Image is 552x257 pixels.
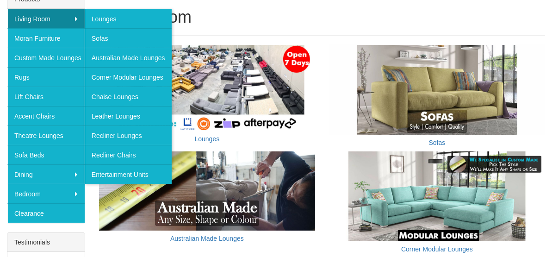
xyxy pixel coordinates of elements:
a: Corner Modular Lounges [85,67,172,87]
a: Leather Lounges [85,106,172,125]
a: Australian Made Lounges [170,235,244,242]
a: Lift Chairs [7,87,85,106]
img: Sofas [329,45,545,135]
img: Australian Made Lounges [99,151,315,231]
a: Living Room [7,9,85,28]
a: Sofas [85,28,172,48]
a: Rugs [7,67,85,87]
a: Chaise Lounges [85,87,172,106]
a: Sofa Beds [7,145,85,164]
h1: Living Room [99,8,545,26]
div: Testimonials [7,233,85,252]
a: Sofas [429,139,446,146]
a: Accent Chairs [7,106,85,125]
a: Entertainment Units [85,164,172,184]
a: Lounges [195,135,220,143]
a: Dining [7,164,85,184]
a: Clearance [7,203,85,223]
a: Theatre Lounges [7,125,85,145]
img: Corner Modular Lounges [329,151,545,242]
a: Australian Made Lounges [85,48,172,67]
a: Lounges [85,9,172,28]
a: Recliner Lounges [85,125,172,145]
a: Bedroom [7,184,85,203]
a: Recliner Chairs [85,145,172,164]
img: Lounges [99,45,315,131]
a: Moran Furniture [7,28,85,48]
a: Custom Made Lounges [7,48,85,67]
a: Corner Modular Lounges [401,245,473,253]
